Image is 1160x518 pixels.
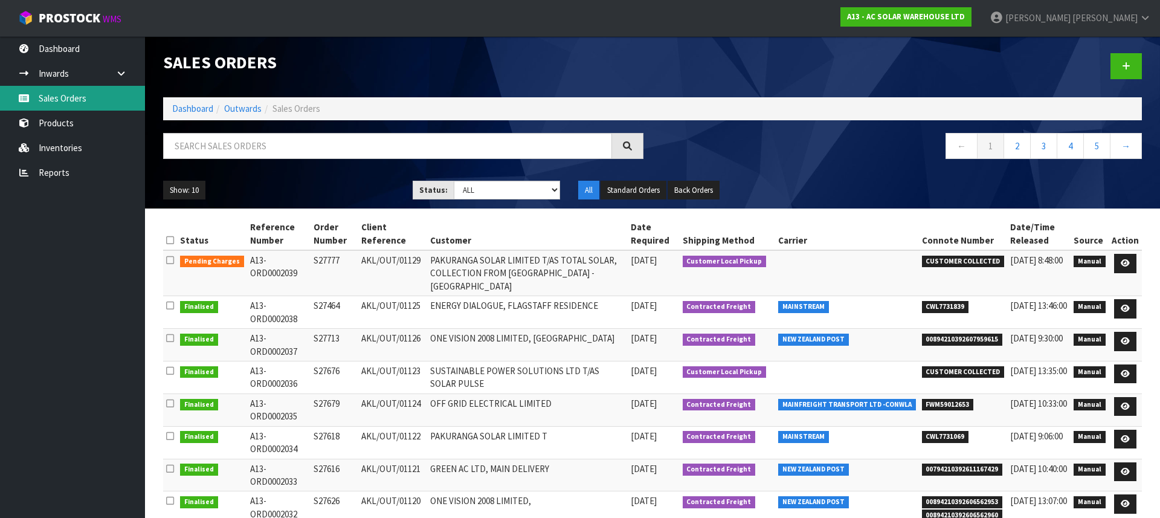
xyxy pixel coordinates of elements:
[1010,254,1063,266] span: [DATE] 8:48:00
[922,496,1003,508] span: 00894210392606562953
[1074,366,1106,378] span: Manual
[1071,218,1109,250] th: Source
[778,431,829,443] span: MAINSTREAM
[1074,301,1106,313] span: Manual
[224,103,262,114] a: Outwards
[311,329,358,361] td: S27713
[1057,133,1084,159] a: 4
[922,366,1005,378] span: CUSTOMER COLLECTED
[311,393,358,426] td: S27679
[358,426,428,459] td: AKL/OUT/01122
[922,256,1005,268] span: CUSTOMER COLLECTED
[1010,332,1063,344] span: [DATE] 9:30:00
[163,133,612,159] input: Search sales orders
[1010,365,1067,377] span: [DATE] 13:35:00
[1074,431,1106,443] span: Manual
[919,218,1008,250] th: Connote Number
[427,218,628,250] th: Customer
[628,218,680,250] th: Date Required
[683,496,756,508] span: Contracted Freight
[1010,300,1067,311] span: [DATE] 13:46:00
[247,459,311,491] td: A13-ORD0002033
[180,366,218,378] span: Finalised
[358,296,428,329] td: AKL/OUT/01125
[177,218,247,250] th: Status
[311,361,358,393] td: S27676
[1074,399,1106,411] span: Manual
[680,218,776,250] th: Shipping Method
[358,361,428,393] td: AKL/OUT/01123
[358,459,428,491] td: AKL/OUT/01121
[778,399,916,411] span: MAINFREIGHT TRANSPORT LTD -CONWLA
[311,296,358,329] td: S27464
[631,398,657,409] span: [DATE]
[631,463,657,474] span: [DATE]
[103,13,121,25] small: WMS
[847,11,965,22] strong: A13 - AC SOLAR WAREHOUSE LTD
[946,133,978,159] a: ←
[578,181,599,200] button: All
[631,332,657,344] span: [DATE]
[1074,496,1106,508] span: Manual
[683,366,767,378] span: Customer Local Pickup
[631,254,657,266] span: [DATE]
[1074,334,1106,346] span: Manual
[1074,464,1106,476] span: Manual
[601,181,666,200] button: Standard Orders
[922,334,1003,346] span: 00894210392607959615
[683,256,767,268] span: Customer Local Pickup
[247,393,311,426] td: A13-ORD0002035
[427,459,628,491] td: GREEN AC LTD, MAIN DELIVERY
[775,218,919,250] th: Carrier
[778,334,849,346] span: NEW ZEALAND POST
[1110,133,1142,159] a: →
[247,218,311,250] th: Reference Number
[39,10,100,26] span: ProStock
[631,495,657,507] span: [DATE]
[683,464,756,476] span: Contracted Freight
[922,301,969,313] span: CWL7731839
[163,53,643,72] h1: Sales Orders
[1007,218,1071,250] th: Date/Time Released
[922,399,974,411] span: FWM59012653
[311,459,358,491] td: S27616
[427,329,628,361] td: ONE VISION 2008 LIMITED, [GEOGRAPHIC_DATA]
[358,250,428,296] td: AKL/OUT/01129
[1004,133,1031,159] a: 2
[1083,133,1110,159] a: 5
[683,399,756,411] span: Contracted Freight
[358,393,428,426] td: AKL/OUT/01124
[180,399,218,411] span: Finalised
[427,393,628,426] td: OFF GRID ELECTRICAL LIMITED
[778,301,829,313] span: MAINSTREAM
[631,365,657,377] span: [DATE]
[180,464,218,476] span: Finalised
[272,103,320,114] span: Sales Orders
[683,431,756,443] span: Contracted Freight
[1010,430,1063,442] span: [DATE] 9:06:00
[180,496,218,508] span: Finalised
[683,334,756,346] span: Contracted Freight
[180,256,244,268] span: Pending Charges
[180,431,218,443] span: Finalised
[163,181,205,200] button: Show: 10
[419,185,448,195] strong: Status:
[1109,218,1142,250] th: Action
[427,296,628,329] td: ENERGY DIALOGUE, FLAGSTAFF RESIDENCE
[172,103,213,114] a: Dashboard
[922,464,1003,476] span: 00794210392611167429
[1030,133,1057,159] a: 3
[358,329,428,361] td: AKL/OUT/01126
[631,430,657,442] span: [DATE]
[1072,12,1138,24] span: [PERSON_NAME]
[180,334,218,346] span: Finalised
[1010,463,1067,474] span: [DATE] 10:40:00
[683,301,756,313] span: Contracted Freight
[358,218,428,250] th: Client Reference
[427,426,628,459] td: PAKURANGA SOLAR LIMITED T
[778,464,849,476] span: NEW ZEALAND POST
[247,329,311,361] td: A13-ORD0002037
[311,250,358,296] td: S27777
[1005,12,1071,24] span: [PERSON_NAME]
[631,300,657,311] span: [DATE]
